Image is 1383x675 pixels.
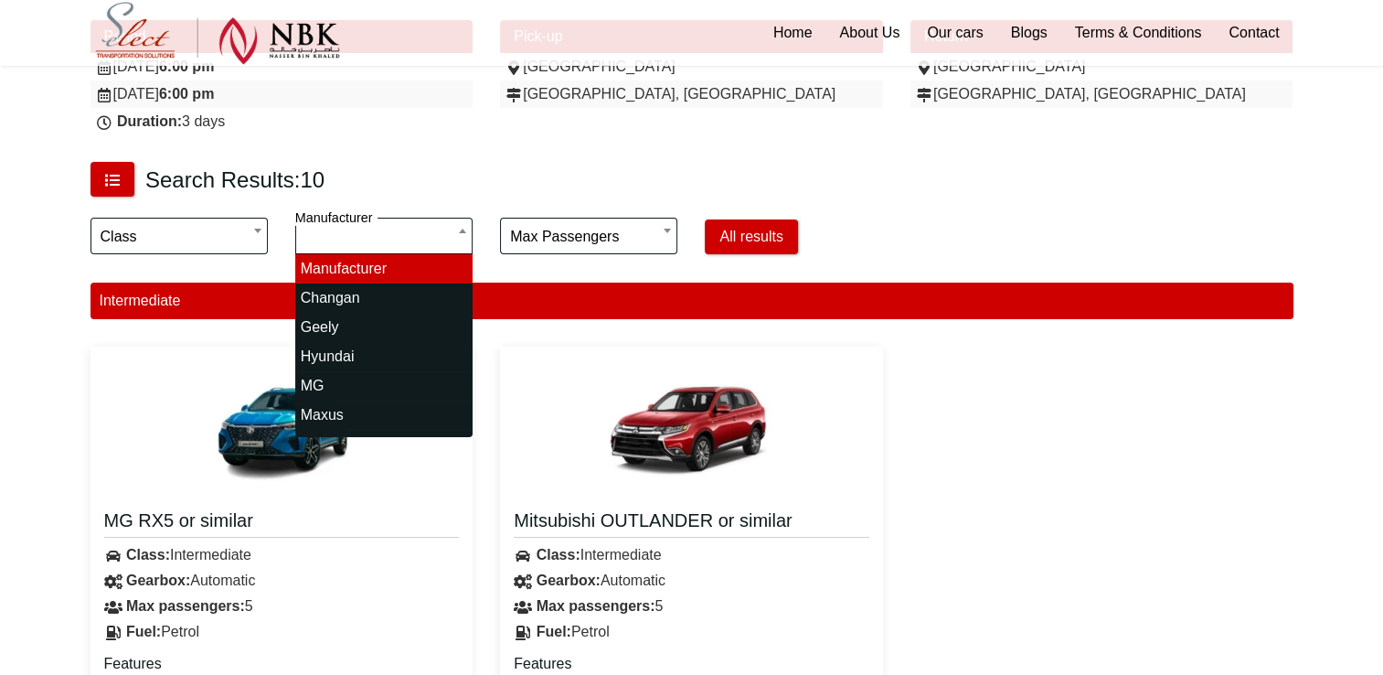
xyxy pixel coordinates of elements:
[90,619,473,645] div: Petrol
[915,85,1289,103] div: [GEOGRAPHIC_DATA], [GEOGRAPHIC_DATA]
[500,542,883,568] div: Intermediate
[90,568,473,594] div: Automatic
[500,568,883,594] div: Automatic
[295,254,473,284] li: Manufacturer
[126,598,245,614] strong: Max passengers:
[505,85,878,103] div: [GEOGRAPHIC_DATA], [GEOGRAPHIC_DATA]
[500,619,883,645] div: Petrol
[104,509,460,538] a: MG RX5 or similar
[295,210,378,226] label: Manufacturer
[295,313,473,342] li: Geely
[514,509,869,538] a: Mitsubishi OUTLANDER or similar
[145,166,324,194] h3: Search Results:
[505,58,878,76] div: [GEOGRAPHIC_DATA]
[159,86,214,102] strong: 6:00 pm
[295,342,473,371] li: Hyundai
[295,371,473,401] li: MG
[126,573,190,588] strong: Gearbox:
[581,360,801,498] img: Mitsubishi OUTLANDER or similar
[300,167,324,192] span: 10
[95,58,469,76] div: [DATE]
[90,218,268,254] span: Class
[90,594,473,619] div: 5
[172,360,391,498] img: MG RX5 or similar
[705,220,797,254] button: All results
[295,284,473,313] li: Changan
[537,624,571,639] strong: Fuel:
[95,112,469,131] div: 3 days
[101,219,258,255] span: Class
[295,401,473,430] li: Maxus
[537,547,580,562] strong: Class:
[90,542,473,568] div: Intermediate
[117,113,182,129] strong: Duration:
[126,624,161,639] strong: Fuel:
[510,219,667,255] span: Max passengers
[500,594,883,619] div: 5
[500,218,677,254] span: Max passengers
[126,547,170,562] strong: Class:
[537,598,655,614] strong: Max passengers:
[295,430,473,459] li: Mitsubishi
[95,2,340,65] img: Select Rent a Car
[90,283,1293,319] div: Intermediate
[915,58,1289,76] div: [GEOGRAPHIC_DATA]
[537,573,601,588] strong: Gearbox:
[95,85,469,103] div: [DATE]
[159,59,214,74] strong: 6:00 pm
